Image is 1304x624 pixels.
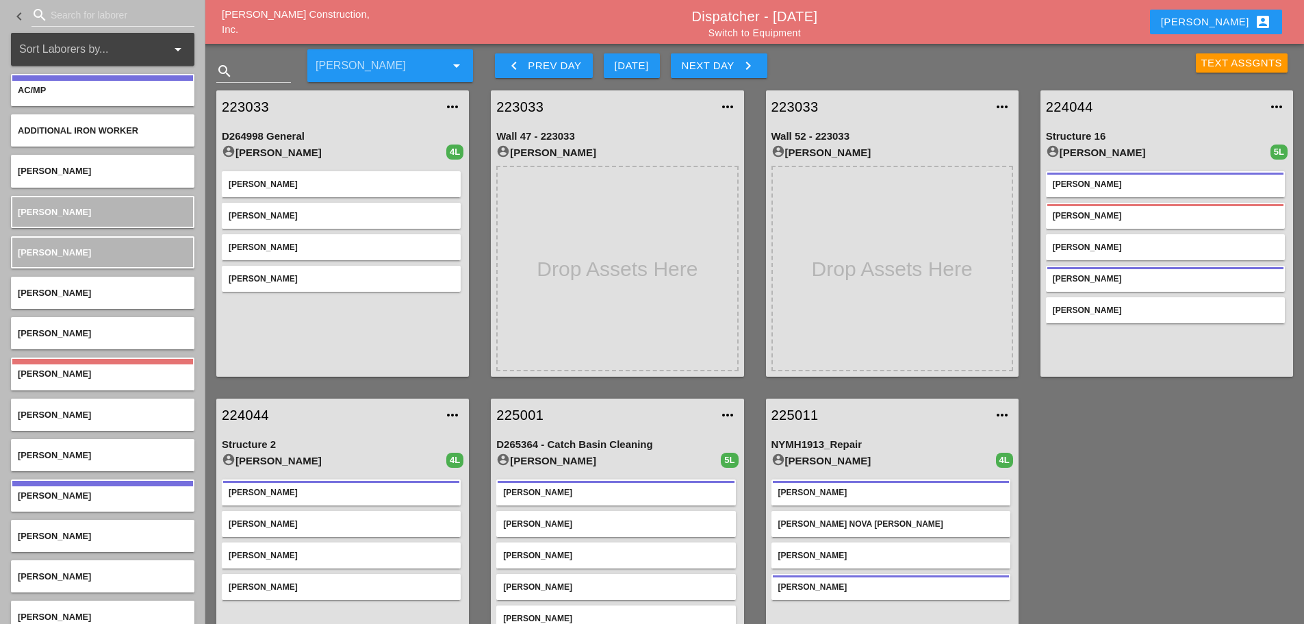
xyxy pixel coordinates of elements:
[503,549,728,562] div: [PERSON_NAME]
[1046,97,1260,117] a: 224044
[222,97,436,117] a: 223033
[1053,241,1278,253] div: [PERSON_NAME]
[778,486,1003,499] div: [PERSON_NAME]
[222,129,463,145] div: D264998 General
[18,369,91,379] span: [PERSON_NAME]
[996,453,1013,468] div: 4L
[229,486,454,499] div: [PERSON_NAME]
[170,41,186,58] i: arrow_drop_down
[216,63,233,79] i: search
[11,8,27,25] i: keyboard_arrow_left
[229,241,454,253] div: [PERSON_NAME]
[604,53,660,78] button: [DATE]
[444,99,461,115] i: more_horiz
[496,145,738,161] div: [PERSON_NAME]
[771,437,1013,453] div: NYMH1913_Repair
[18,571,91,582] span: [PERSON_NAME]
[719,99,736,115] i: more_horiz
[771,405,986,425] a: 225011
[1201,55,1283,71] div: Text Assgnts
[18,612,91,622] span: [PERSON_NAME]
[719,407,736,423] i: more_horiz
[444,407,461,423] i: more_horiz
[222,145,446,161] div: [PERSON_NAME]
[18,85,46,95] span: AC/MP
[18,166,91,176] span: [PERSON_NAME]
[1268,99,1285,115] i: more_horiz
[1053,304,1278,316] div: [PERSON_NAME]
[1161,14,1271,30] div: [PERSON_NAME]
[771,97,986,117] a: 223033
[222,145,235,158] i: account_circle
[229,210,454,222] div: [PERSON_NAME]
[496,97,711,117] a: 223033
[222,405,436,425] a: 224044
[708,27,801,38] a: Switch to Equipment
[496,405,711,425] a: 225001
[495,53,592,78] button: Prev Day
[771,453,785,466] i: account_circle
[448,58,465,74] i: arrow_drop_down
[229,549,454,562] div: [PERSON_NAME]
[1046,129,1288,145] div: Structure 16
[222,453,235,466] i: account_circle
[1053,273,1278,285] div: [PERSON_NAME]
[18,450,91,460] span: [PERSON_NAME]
[1053,210,1278,222] div: [PERSON_NAME]
[994,407,1010,423] i: more_horiz
[1196,53,1288,73] button: Text Assgnts
[496,453,721,469] div: [PERSON_NAME]
[771,129,1013,145] div: Wall 52 - 223033
[18,247,91,258] span: [PERSON_NAME]
[496,453,510,466] i: account_circle
[446,453,463,468] div: 4L
[18,288,91,298] span: [PERSON_NAME]
[18,531,91,541] span: [PERSON_NAME]
[51,4,175,26] input: Search for laborer
[1150,10,1282,34] button: [PERSON_NAME]
[496,437,738,453] div: D265364 - Catch Basin Cleaning
[503,581,728,593] div: [PERSON_NAME]
[615,58,649,74] div: [DATE]
[229,581,454,593] div: [PERSON_NAME]
[778,518,1003,530] div: [PERSON_NAME] Nova [PERSON_NAME]
[503,486,728,499] div: [PERSON_NAME]
[682,58,756,74] div: Next Day
[671,53,767,78] button: Next Day
[18,410,91,420] span: [PERSON_NAME]
[1046,145,1270,161] div: [PERSON_NAME]
[18,490,91,501] span: [PERSON_NAME]
[229,178,454,190] div: [PERSON_NAME]
[18,328,91,338] span: [PERSON_NAME]
[778,549,1003,562] div: [PERSON_NAME]
[229,518,454,530] div: [PERSON_NAME]
[692,9,818,24] a: Dispatcher - [DATE]
[503,518,728,530] div: [PERSON_NAME]
[994,99,1010,115] i: more_horiz
[506,58,522,74] i: keyboard_arrow_left
[222,453,446,469] div: [PERSON_NAME]
[18,207,91,217] span: [PERSON_NAME]
[222,437,463,453] div: Structure 2
[18,125,138,136] span: Additional Iron Worker
[771,145,785,158] i: account_circle
[446,145,463,160] div: 4L
[721,453,738,468] div: 5L
[740,58,756,74] i: keyboard_arrow_right
[1255,14,1271,30] i: account_box
[1053,178,1278,190] div: [PERSON_NAME]
[1270,145,1288,160] div: 5L
[222,8,370,36] a: [PERSON_NAME] Construction, Inc.
[496,129,738,145] div: Wall 47 - 223033
[771,145,1013,161] div: [PERSON_NAME]
[506,58,581,74] div: Prev Day
[778,581,1003,593] div: [PERSON_NAME]
[1046,145,1060,158] i: account_circle
[771,453,996,469] div: [PERSON_NAME]
[31,7,48,23] i: search
[496,145,510,158] i: account_circle
[229,273,454,285] div: [PERSON_NAME]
